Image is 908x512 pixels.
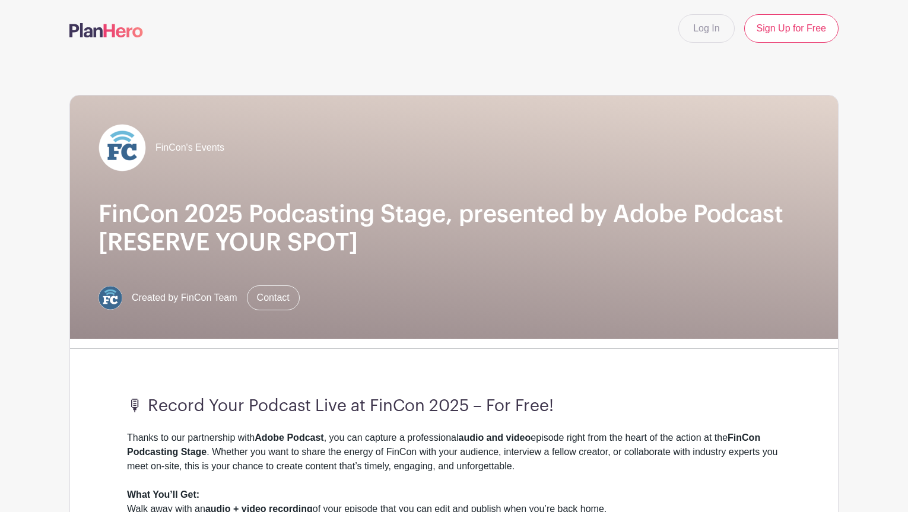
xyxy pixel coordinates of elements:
a: Sign Up for Free [744,14,839,43]
span: Created by FinCon Team [132,291,237,305]
img: FC%20circle.png [99,286,122,310]
h1: FinCon 2025 Podcasting Stage, presented by Adobe Podcast [RESERVE YOUR SPOT] [99,200,809,257]
img: logo-507f7623f17ff9eddc593b1ce0a138ce2505c220e1c5a4e2b4648c50719b7d32.svg [69,23,143,37]
strong: What You’ll Get: [127,489,199,500]
strong: audio and video [459,433,531,443]
span: FinCon's Events [155,141,224,155]
strong: Adobe Podcast [255,433,323,443]
div: Thanks to our partnership with , you can capture a professional episode right from the heart of t... [127,431,781,488]
strong: FinCon Podcasting Stage [127,433,760,457]
a: Contact [247,285,300,310]
h3: 🎙 Record Your Podcast Live at FinCon 2025 – For Free! [127,396,781,416]
img: FC%20circle_white.png [99,124,146,171]
a: Log In [678,14,734,43]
